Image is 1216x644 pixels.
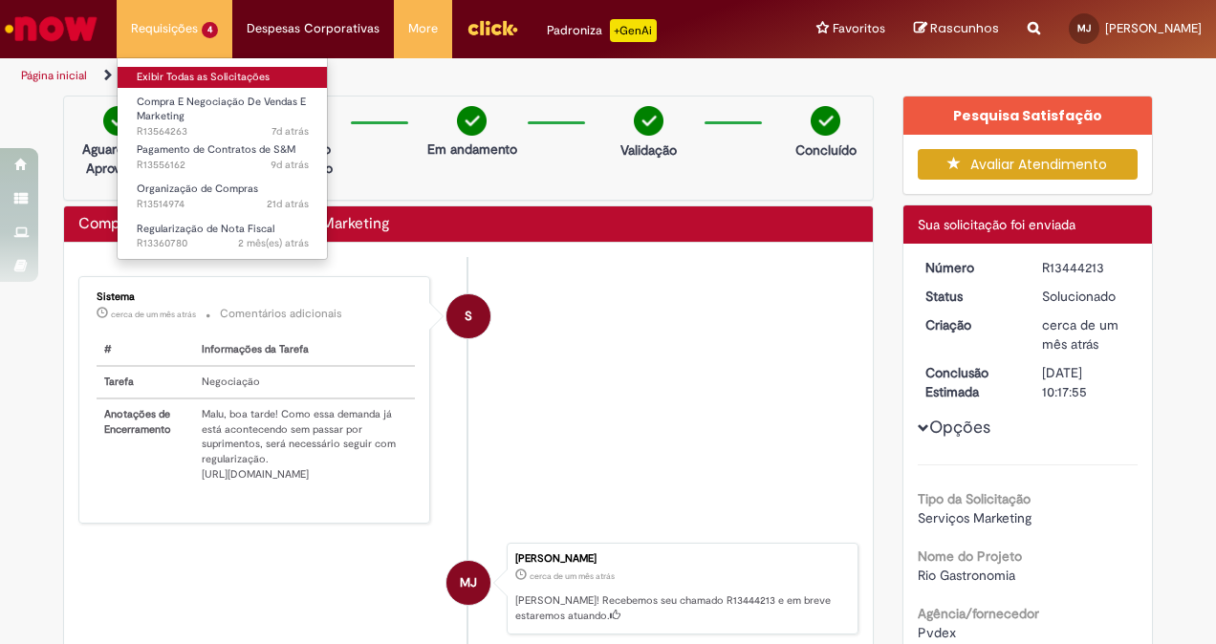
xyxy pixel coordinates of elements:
[111,309,196,320] time: 26/08/2025 13:19:00
[903,97,1153,135] div: Pesquisa Satisfação
[446,294,490,338] div: System
[118,219,328,254] a: Aberto R13360780 : Regularização de Nota Fiscal
[408,19,438,38] span: More
[137,95,306,124] span: Compra E Negociação De Vendas E Marketing
[530,570,615,582] span: cerca de um mês atrás
[547,19,657,42] div: Padroniza
[267,197,309,211] span: 21d atrás
[911,315,1029,334] dt: Criação
[97,366,194,398] th: Tarefa
[911,287,1029,306] dt: Status
[1042,363,1131,401] div: [DATE] 10:17:55
[194,334,414,366] th: Informações da Tarefa
[247,19,380,38] span: Despesas Corporativas
[918,567,1015,584] span: Rio Gastronomia
[137,197,309,212] span: R13514974
[21,68,87,83] a: Página inicial
[1042,315,1131,354] div: 25/08/2025 13:17:48
[78,216,390,233] h2: Compra E Negociação De Vendas E Marketing Histórico de tíquete
[1105,20,1202,36] span: [PERSON_NAME]
[918,149,1139,180] button: Avaliar Atendimento
[911,363,1029,401] dt: Conclusão Estimada
[72,140,164,178] p: Aguardando Aprovação
[811,106,840,136] img: check-circle-green.png
[194,366,414,398] td: Negociação
[117,57,328,260] ul: Requisições
[267,197,309,211] time: 10/09/2025 13:37:02
[634,106,663,136] img: check-circle-green.png
[1042,258,1131,277] div: R13444213
[238,236,309,250] time: 06/08/2025 16:13:15
[97,334,194,366] th: #
[918,509,1031,526] span: Serviços Marketing
[137,158,309,173] span: R13556162
[118,67,328,88] a: Exibir Todas as Solicitações
[118,179,328,214] a: Aberto R13514974 : Organização de Compras
[620,140,677,160] p: Validação
[271,158,309,172] span: 9d atrás
[515,553,848,565] div: [PERSON_NAME]
[427,140,517,159] p: Em andamento
[14,58,796,94] ul: Trilhas de página
[918,490,1031,507] b: Tipo da Solicitação
[97,398,194,490] th: Anotações de Encerramento
[220,306,342,322] small: Comentários adicionais
[97,291,415,303] div: Sistema
[467,13,518,42] img: click_logo_yellow_360x200.png
[137,142,295,157] span: Pagamento de Contratos de S&M
[446,561,490,605] div: Maria Luiza Ribeiro Jose
[610,19,657,42] p: +GenAi
[137,182,258,196] span: Organização de Compras
[78,543,858,634] li: Maria Luiza Ribeiro Jose
[2,10,100,48] img: ServiceNow
[271,124,309,139] span: 7d atrás
[930,19,999,37] span: Rascunhos
[194,398,414,490] td: Malu, boa tarde! Como essa demanda já está acontecendo sem passar por suprimentos, será necessári...
[271,158,309,172] time: 22/09/2025 16:11:25
[271,124,309,139] time: 24/09/2025 17:02:03
[465,293,472,339] span: S
[111,309,196,320] span: cerca de um mês atrás
[1042,316,1118,353] span: cerca de um mês atrás
[515,593,848,623] p: [PERSON_NAME]! Recebemos seu chamado R13444213 e em breve estaremos atuando.
[1042,316,1118,353] time: 25/08/2025 13:17:48
[202,22,218,38] span: 4
[1042,287,1131,306] div: Solucionado
[131,19,198,38] span: Requisições
[137,236,309,251] span: R13360780
[530,570,615,582] time: 25/08/2025 13:17:48
[911,258,1029,277] dt: Número
[918,547,1022,565] b: Nome do Projeto
[457,106,487,136] img: check-circle-green.png
[238,236,309,250] span: 2 mês(es) atrás
[795,140,857,160] p: Concluído
[137,124,309,140] span: R13564263
[918,216,1075,233] span: Sua solicitação foi enviada
[137,222,274,236] span: Regularização de Nota Fiscal
[833,19,885,38] span: Favoritos
[1077,22,1091,34] span: MJ
[103,106,133,136] img: check-circle-green.png
[118,92,328,133] a: Aberto R13564263 : Compra E Negociação De Vendas E Marketing
[460,560,477,606] span: MJ
[918,624,956,641] span: Pvdex
[918,605,1039,622] b: Agência/fornecedor
[914,20,999,38] a: Rascunhos
[118,140,328,175] a: Aberto R13556162 : Pagamento de Contratos de S&M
